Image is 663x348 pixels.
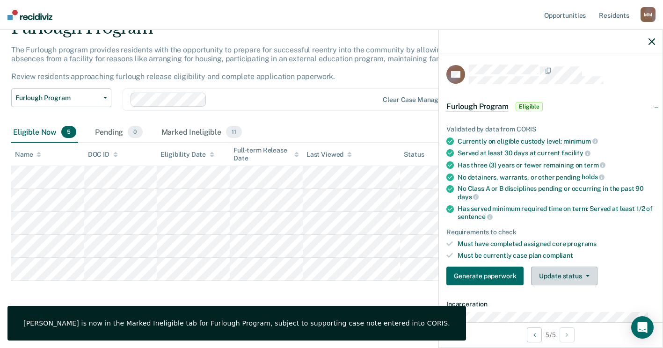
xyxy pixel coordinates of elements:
p: The Furlough program provides residents with the opportunity to prepare for successful reentry in... [11,45,502,81]
div: [PERSON_NAME] is now in the Marked Ineligible tab for Furlough Program, subject to supporting cas... [23,319,450,327]
div: Has three (3) years or fewer remaining on [458,161,655,169]
div: M M [641,7,656,22]
div: Must have completed assigned core [458,240,655,248]
div: Requirements to check [446,228,655,236]
div: Eligibility Date [160,151,214,159]
button: Generate paperwork [446,267,524,285]
span: term [584,161,605,169]
span: 11 [226,126,242,138]
span: minimum [563,138,598,145]
img: Recidiviz [7,10,52,20]
span: compliant [543,252,573,259]
a: Navigate to form link [446,267,527,285]
div: DOC ID [88,151,118,159]
div: Furlough Program [11,19,509,45]
div: Clear case managers [383,96,448,104]
div: Must be currently case plan [458,252,655,260]
button: Update status [531,267,597,285]
span: programs [567,240,597,247]
span: Eligible [516,102,542,111]
div: Currently on eligible custody level: [458,137,655,145]
button: Next Opportunity [560,327,575,342]
span: holds [582,173,605,181]
div: Validated by data from CORIS [446,125,655,133]
div: Has served minimum required time on term: Served at least 1/2 of [458,205,655,221]
span: Furlough Program [15,94,100,102]
dt: Incarceration [446,300,655,308]
div: Pending [93,122,144,143]
div: Full-term Release Date [233,146,299,162]
div: Status [404,151,424,159]
div: Last Viewed [306,151,352,159]
span: facility [561,149,590,157]
div: No detainers, warrants, or other pending [458,173,655,181]
span: sentence [458,213,493,220]
div: 5 / 5 [439,322,663,347]
span: days [458,193,479,201]
span: 5 [61,126,76,138]
div: No Class A or B disciplines pending or occurring in the past 90 [458,185,655,201]
span: Furlough Program [446,102,508,111]
span: 0 [128,126,142,138]
div: Name [15,151,41,159]
div: Open Intercom Messenger [631,316,654,339]
div: Served at least 30 days at current [458,149,655,157]
div: Furlough ProgramEligible [439,92,663,122]
div: Marked Ineligible [160,122,244,143]
button: Previous Opportunity [527,327,542,342]
div: Eligible Now [11,122,78,143]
